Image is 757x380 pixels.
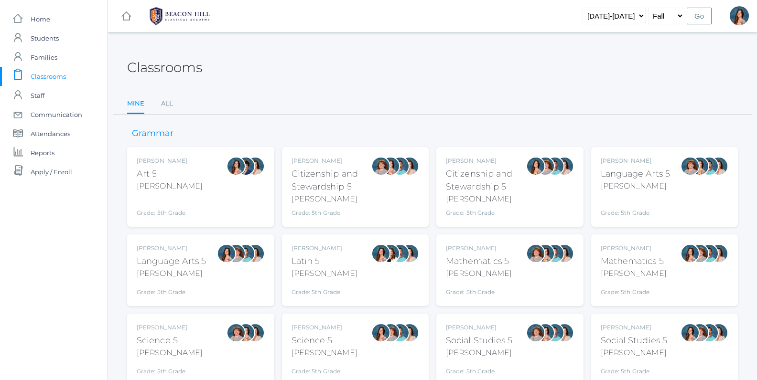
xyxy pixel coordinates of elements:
div: Science 5 [292,334,357,347]
div: Westen Taylor [390,244,410,263]
input: Go [687,8,712,24]
div: [PERSON_NAME] [292,323,357,332]
div: Westen Taylor [545,157,564,176]
div: Grade: 5th Grade [137,362,203,376]
span: Attendances [31,124,70,143]
div: Carolyn Sugimoto [236,157,255,176]
div: [PERSON_NAME] [137,180,203,192]
div: Grade: 5th Grade [137,196,203,217]
div: [PERSON_NAME] [446,268,512,279]
div: Westen Taylor [236,244,255,263]
div: Sarah Bence [227,323,246,342]
div: Grade: 5th Grade [292,283,357,296]
div: Grade: 5th Grade [137,283,206,296]
div: Citizenship and Stewardship 5 [446,168,526,193]
div: Cari Burke [709,244,728,263]
div: Cari Burke [555,157,574,176]
div: [PERSON_NAME] [137,347,203,359]
div: Westen Taylor [700,244,719,263]
div: [PERSON_NAME] [292,157,372,165]
div: Sarah Bence [536,157,555,176]
div: [PERSON_NAME] [137,157,203,165]
div: Sarah Bence [381,323,400,342]
div: Cari Burke [709,157,728,176]
div: Grade: 5th Grade [601,196,670,217]
div: Grade: 5th Grade [446,283,512,296]
div: Grade: 5th Grade [446,209,526,217]
div: Rebecca Salazar [371,244,390,263]
div: Social Studies 5 [601,334,668,347]
div: Westen Taylor [700,323,719,342]
div: Social Studies 5 [446,334,513,347]
div: [PERSON_NAME] [292,244,357,253]
div: Cari Burke [246,244,265,263]
div: Latin 5 [292,255,357,268]
div: [PERSON_NAME] [292,268,357,279]
div: Rebecca Salazar [227,157,246,176]
div: [PERSON_NAME] [137,244,206,253]
div: [PERSON_NAME] [601,244,667,253]
div: Westen Taylor [390,323,410,342]
div: Citizenship and Stewardship 5 [292,168,372,193]
div: Language Arts 5 [137,255,206,268]
div: Grade: 5th Grade [446,362,513,376]
div: Rebecca Salazar [681,244,700,263]
div: [PERSON_NAME] [446,323,513,332]
span: Classrooms [31,67,66,86]
div: [PERSON_NAME] [601,347,668,359]
h3: Grammar [127,129,178,138]
h2: Classrooms [127,60,202,75]
div: Sarah Bence [371,157,390,176]
a: All [161,94,173,113]
div: [PERSON_NAME] [601,157,670,165]
div: [PERSON_NAME] [446,193,526,205]
div: [PERSON_NAME] [601,323,668,332]
div: [PERSON_NAME] [292,347,357,359]
div: [PERSON_NAME] [446,157,526,165]
div: [PERSON_NAME] [446,244,512,253]
div: Cari Burke [246,157,265,176]
div: Cari Burke [246,323,265,342]
div: Grade: 5th Grade [292,209,372,217]
div: Rebecca Salazar [236,323,255,342]
div: Cari Burke [555,244,574,263]
div: Westen Taylor [545,244,564,263]
div: Mathematics 5 [446,255,512,268]
div: [PERSON_NAME] [292,193,372,205]
div: Teresa Deutsch [381,244,400,263]
div: [PERSON_NAME] [137,268,206,279]
div: [PERSON_NAME] [601,268,667,279]
a: Mine [127,94,144,115]
div: Westen Taylor [545,323,564,342]
div: Rebecca Salazar [526,157,545,176]
div: Rebecca Salazar [681,323,700,342]
div: Rebecca Salazar [371,323,390,342]
img: BHCALogos-05-308ed15e86a5a0abce9b8dd61676a3503ac9727e845dece92d48e8588c001991.png [144,4,216,28]
div: Cari Burke [555,323,574,342]
div: Sarah Bence [227,244,246,263]
span: Home [31,10,50,29]
div: Art 5 [137,168,203,180]
div: Westen Taylor [390,157,410,176]
div: Science 5 [137,334,203,347]
div: Rebecca Salazar [690,157,709,176]
div: Grade: 5th Grade [601,362,668,376]
div: Grade: 5th Grade [601,283,667,296]
div: [PERSON_NAME] [601,180,670,192]
div: Mathematics 5 [601,255,667,268]
div: Grade: 5th Grade [292,362,357,376]
div: Rebecca Salazar [536,323,555,342]
div: Cari Burke [400,244,419,263]
div: Westen Taylor [700,157,719,176]
div: Sarah Bence [690,323,709,342]
span: Staff [31,86,44,105]
span: Apply / Enroll [31,162,72,181]
div: Cari Burke [709,323,728,342]
div: Rebecca Salazar [381,157,400,176]
div: Sarah Bence [526,323,545,342]
div: [PERSON_NAME] [446,347,513,359]
div: Sarah Bence [526,244,545,263]
span: Families [31,48,57,67]
span: Reports [31,143,54,162]
span: Students [31,29,59,48]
